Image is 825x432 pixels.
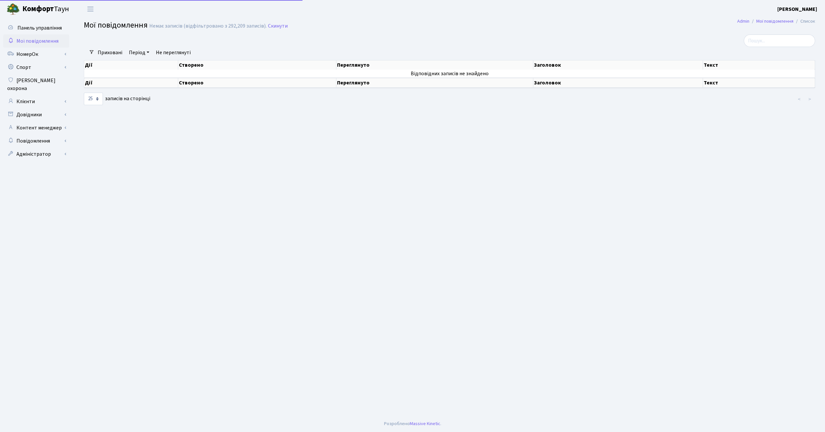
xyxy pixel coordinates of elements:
th: Переглянуто [336,78,533,88]
th: Дії [84,78,178,88]
th: Заголовок [533,78,703,88]
th: Переглянуто [336,60,533,70]
button: Переключити навігацію [82,4,99,14]
span: Панель управління [17,24,62,32]
img: logo.png [7,3,20,16]
a: Повідомлення [3,134,69,148]
a: Скинути [268,23,288,29]
a: Приховані [95,47,125,58]
div: Розроблено . [384,420,441,427]
span: Мої повідомлення [84,19,148,31]
a: Клієнти [3,95,69,108]
a: Період [126,47,152,58]
th: Дії [84,60,178,70]
a: Довідники [3,108,69,121]
div: Немає записів (відфільтровано з 292,209 записів). [149,23,267,29]
a: Мої повідомлення [756,18,793,25]
a: Massive Kinetic [410,420,440,427]
a: Адміністратор [3,148,69,161]
a: НомерОк [3,48,69,61]
a: [PERSON_NAME] [777,5,817,13]
li: Список [793,18,815,25]
b: Комфорт [22,4,54,14]
span: Мої повідомлення [16,37,59,45]
a: Панель управління [3,21,69,34]
span: Таун [22,4,69,15]
nav: breadcrumb [727,14,825,28]
th: Заголовок [533,60,703,70]
select: записів на сторінці [84,93,103,105]
td: Відповідних записів не знайдено [84,70,815,78]
th: Текст [703,78,815,88]
th: Текст [703,60,815,70]
a: Мої повідомлення [3,34,69,48]
a: Admin [737,18,749,25]
label: записів на сторінці [84,93,150,105]
a: Не переглянуті [153,47,193,58]
b: [PERSON_NAME] [777,6,817,13]
a: Контент менеджер [3,121,69,134]
th: Створено [178,78,337,88]
th: Створено [178,60,337,70]
a: [PERSON_NAME] охорона [3,74,69,95]
input: Пошук... [744,34,815,47]
a: Спорт [3,61,69,74]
